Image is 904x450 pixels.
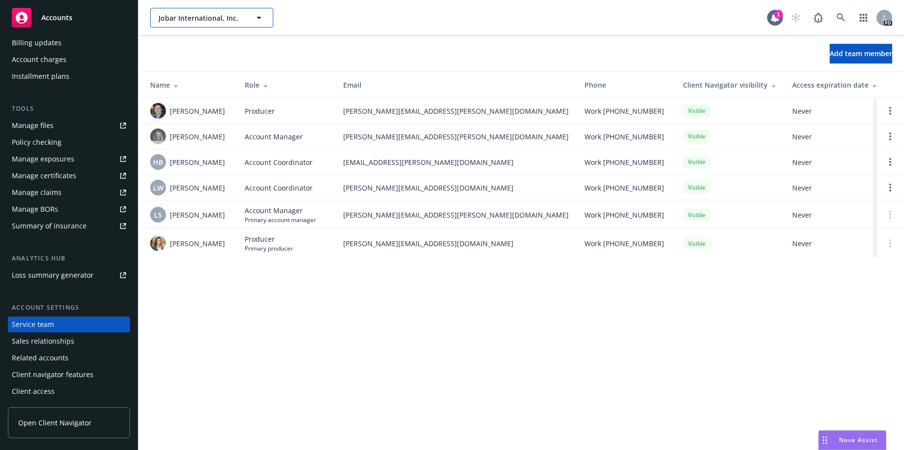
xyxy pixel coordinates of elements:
span: Add team member [830,49,892,58]
span: [PERSON_NAME][EMAIL_ADDRESS][PERSON_NAME][DOMAIN_NAME] [343,106,569,116]
div: Manage exposures [12,151,74,167]
span: Work [PHONE_NUMBER] [584,183,664,193]
span: [EMAIL_ADDRESS][PERSON_NAME][DOMAIN_NAME] [343,157,569,167]
span: [PERSON_NAME] [170,106,225,116]
span: [PERSON_NAME] [170,157,225,167]
a: Start snowing [786,8,806,28]
span: Producer [245,234,293,244]
div: Client access [12,384,55,399]
img: photo [150,129,166,144]
div: Email [343,80,569,90]
div: Policy checking [12,134,62,150]
div: Manage claims [12,185,62,200]
a: Loss summary generator [8,267,130,283]
span: Account Coordinator [245,183,313,193]
div: Drag to move [819,431,831,450]
a: Sales relationships [8,333,130,349]
a: Summary of insurance [8,218,130,234]
span: [PERSON_NAME] [170,131,225,142]
a: Manage exposures [8,151,130,167]
div: Role [245,80,327,90]
span: Work [PHONE_NUMBER] [584,157,664,167]
img: photo [150,103,166,119]
a: Billing updates [8,35,130,51]
div: Visible [683,156,710,168]
span: HB [153,157,163,167]
button: Nova Assist [818,430,886,450]
div: Visible [683,209,710,221]
span: Work [PHONE_NUMBER] [584,238,664,249]
div: Manage BORs [12,201,58,217]
span: Never [792,238,885,249]
a: Open options [884,130,896,142]
span: Account Manager [245,205,316,216]
div: Related accounts [12,350,68,366]
a: Manage certificates [8,168,130,184]
a: Open options [884,182,896,193]
img: photo [150,235,166,251]
span: LS [154,210,162,220]
div: Manage certificates [12,168,76,184]
div: Installment plans [12,68,69,84]
span: Account Coordinator [245,157,313,167]
span: [PERSON_NAME] [170,210,225,220]
span: Open Client Navigator [18,418,92,428]
div: Sales relationships [12,333,74,349]
a: Client access [8,384,130,399]
a: Report a Bug [808,8,828,28]
a: Policy checking [8,134,130,150]
div: Visible [683,237,710,250]
div: Billing updates [12,35,62,51]
div: Client Navigator visibility [683,80,776,90]
div: Service team [12,317,54,332]
div: 1 [774,10,783,19]
span: [PERSON_NAME][EMAIL_ADDRESS][DOMAIN_NAME] [343,183,569,193]
div: Summary of insurance [12,218,87,234]
button: Jobar International, Inc. [150,8,273,28]
button: Add team member [830,44,892,64]
span: Work [PHONE_NUMBER] [584,210,664,220]
div: Access expiration date [792,80,885,90]
span: Nova Assist [839,436,878,444]
span: [PERSON_NAME][EMAIL_ADDRESS][DOMAIN_NAME] [343,238,569,249]
span: Jobar International, Inc. [159,13,244,23]
span: Never [792,157,885,167]
a: Open options [884,156,896,168]
span: Account Manager [245,131,303,142]
a: Switch app [854,8,873,28]
div: Tools [8,104,130,114]
span: [PERSON_NAME] [170,183,225,193]
div: Visible [683,130,710,142]
a: Account charges [8,52,130,67]
div: Manage files [12,118,54,133]
div: Account charges [12,52,66,67]
span: Producer [245,106,275,116]
a: Installment plans [8,68,130,84]
span: Primary account manager [245,216,316,224]
span: Primary producer [245,244,293,253]
div: Loss summary generator [12,267,94,283]
div: Phone [584,80,667,90]
a: Open options [884,105,896,117]
div: Name [150,80,229,90]
div: Client navigator features [12,367,94,383]
span: Never [792,131,885,142]
a: Manage BORs [8,201,130,217]
a: Manage claims [8,185,130,200]
a: Manage files [8,118,130,133]
span: Never [792,106,885,116]
span: LW [153,183,163,193]
span: Work [PHONE_NUMBER] [584,131,664,142]
div: Account settings [8,303,130,313]
a: Search [831,8,851,28]
span: [PERSON_NAME][EMAIL_ADDRESS][PERSON_NAME][DOMAIN_NAME] [343,131,569,142]
a: Accounts [8,4,130,32]
span: [PERSON_NAME][EMAIL_ADDRESS][PERSON_NAME][DOMAIN_NAME] [343,210,569,220]
span: [PERSON_NAME] [170,238,225,249]
span: Never [792,183,885,193]
span: Never [792,210,885,220]
div: Visible [683,104,710,117]
span: Accounts [41,14,72,22]
a: Related accounts [8,350,130,366]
